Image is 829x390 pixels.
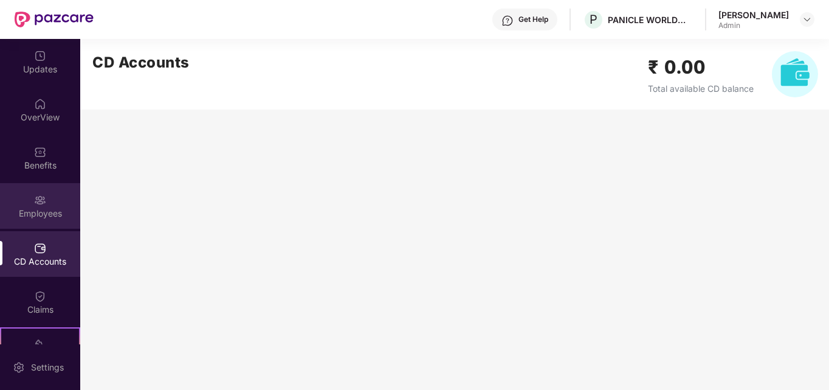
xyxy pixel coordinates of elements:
[34,290,46,302] img: svg+xml;base64,PHN2ZyBpZD0iQ2xhaW0iIHhtbG5zPSJodHRwOi8vd3d3LnczLm9yZy8yMDAwL3N2ZyIgd2lkdGg9IjIwIi...
[590,12,597,27] span: P
[518,15,548,24] div: Get Help
[34,242,46,254] img: svg+xml;base64,PHN2ZyBpZD0iQ0RfQWNjb3VudHMiIGRhdGEtbmFtZT0iQ0QgQWNjb3VudHMiIHhtbG5zPSJodHRwOi8vd3...
[92,51,190,74] h2: CD Accounts
[802,15,812,24] img: svg+xml;base64,PHN2ZyBpZD0iRHJvcGRvd24tMzJ4MzIiIHhtbG5zPSJodHRwOi8vd3d3LnczLm9yZy8yMDAwL3N2ZyIgd2...
[718,9,789,21] div: [PERSON_NAME]
[772,51,818,97] img: svg+xml;base64,PHN2ZyB4bWxucz0iaHR0cDovL3d3dy53My5vcmcvMjAwMC9zdmciIHhtbG5zOnhsaW5rPSJodHRwOi8vd3...
[648,83,754,94] span: Total available CD balance
[34,146,46,158] img: svg+xml;base64,PHN2ZyBpZD0iQmVuZWZpdHMiIHhtbG5zPSJodHRwOi8vd3d3LnczLm9yZy8yMDAwL3N2ZyIgd2lkdGg9Ij...
[27,361,67,374] div: Settings
[608,14,693,26] div: PANICLE WORLDWIDE PRIVATE LIMITED
[34,194,46,206] img: svg+xml;base64,PHN2ZyBpZD0iRW1wbG95ZWVzIiB4bWxucz0iaHR0cDovL3d3dy53My5vcmcvMjAwMC9zdmciIHdpZHRoPS...
[34,98,46,110] img: svg+xml;base64,PHN2ZyBpZD0iSG9tZSIgeG1sbnM9Imh0dHA6Ly93d3cudzMub3JnLzIwMDAvc3ZnIiB3aWR0aD0iMjAiIG...
[718,21,789,30] div: Admin
[648,53,754,82] h2: ₹ 0.00
[34,338,46,350] img: svg+xml;base64,PHN2ZyB4bWxucz0iaHR0cDovL3d3dy53My5vcmcvMjAwMC9zdmciIHdpZHRoPSIyMSIgaGVpZ2h0PSIyMC...
[501,15,514,27] img: svg+xml;base64,PHN2ZyBpZD0iSGVscC0zMngzMiIgeG1sbnM9Imh0dHA6Ly93d3cudzMub3JnLzIwMDAvc3ZnIiB3aWR0aD...
[13,361,25,374] img: svg+xml;base64,PHN2ZyBpZD0iU2V0dGluZy0yMHgyMCIgeG1sbnM9Imh0dHA6Ly93d3cudzMub3JnLzIwMDAvc3ZnIiB3aW...
[15,12,94,27] img: New Pazcare Logo
[34,50,46,62] img: svg+xml;base64,PHN2ZyBpZD0iVXBkYXRlZCIgeG1sbnM9Imh0dHA6Ly93d3cudzMub3JnLzIwMDAvc3ZnIiB3aWR0aD0iMj...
